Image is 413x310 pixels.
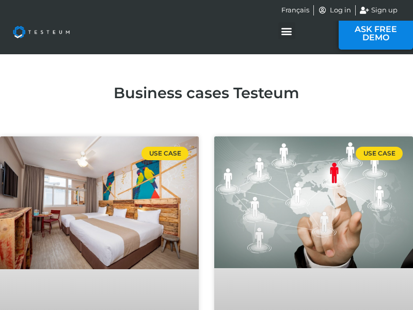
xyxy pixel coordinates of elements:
[5,18,77,46] img: Testeum Logo - Application crowdtesting platform
[339,18,413,50] a: ASK FREE DEMO
[356,147,403,160] div: Use case
[141,147,188,160] div: Use case
[318,5,351,16] a: Log in
[281,5,309,16] a: Français
[354,25,398,42] span: ASK FREE DEMO
[360,5,398,16] a: Sign up
[369,5,398,16] span: Sign up
[327,5,351,16] span: Log in
[278,22,295,39] div: Menu Toggle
